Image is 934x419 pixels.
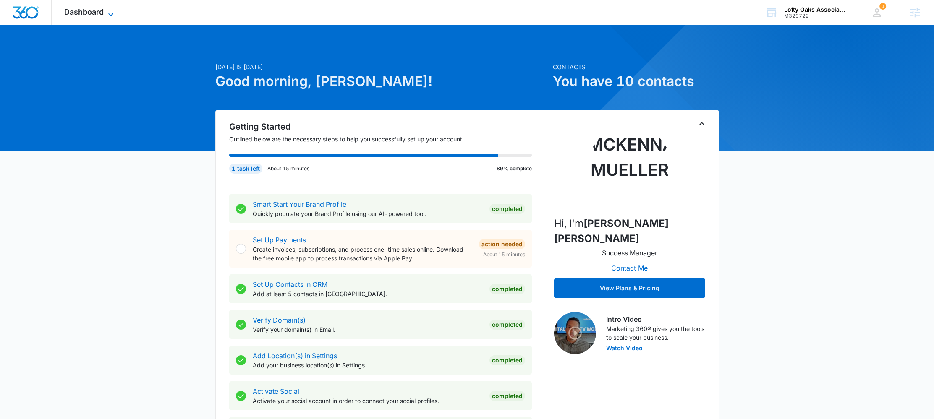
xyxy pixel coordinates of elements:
button: Toggle Collapse [697,119,707,129]
h1: You have 10 contacts [553,71,719,91]
div: Completed [489,204,525,214]
div: Completed [489,284,525,294]
h2: Getting Started [229,120,542,133]
p: About 15 minutes [267,165,309,172]
a: Set Up Contacts in CRM [253,280,327,289]
div: Domain: [DOMAIN_NAME] [22,22,92,29]
button: Watch Video [606,345,643,351]
p: Success Manager [602,248,657,258]
div: account name [784,6,845,13]
a: Verify Domain(s) [253,316,306,324]
p: Outlined below are the necessary steps to help you successfully set up your account. [229,135,542,143]
div: Action Needed [479,239,525,249]
button: View Plans & Pricing [554,278,705,298]
div: Keywords by Traffic [93,49,141,55]
p: Add your business location(s) in Settings. [253,361,483,370]
strong: [PERSON_NAME] [PERSON_NAME] [554,217,669,245]
div: notifications count [879,3,886,10]
div: Completed [489,355,525,365]
img: McKenna Mueller [588,125,672,209]
div: account id [784,13,845,19]
a: Set Up Payments [253,236,306,244]
img: logo_orange.svg [13,13,20,20]
p: Marketing 360® gives you the tools to scale your business. [606,324,705,342]
p: [DATE] is [DATE] [215,62,548,71]
p: Activate your social account in order to connect your social profiles. [253,396,483,405]
p: Add at least 5 contacts in [GEOGRAPHIC_DATA]. [253,289,483,298]
span: 1 [879,3,886,10]
img: tab_keywords_by_traffic_grey.svg [84,49,90,55]
span: Dashboard [64,8,104,16]
p: Hi, I'm [554,216,705,246]
h1: Good morning, [PERSON_NAME]! [215,71,548,91]
img: tab_domain_overview_orange.svg [23,49,29,55]
a: Activate Social [253,387,299,396]
div: Domain Overview [32,49,75,55]
h3: Intro Video [606,314,705,324]
div: Completed [489,391,525,401]
p: Quickly populate your Brand Profile using our AI-powered tool. [253,209,483,218]
img: website_grey.svg [13,22,20,29]
div: v 4.0.25 [24,13,41,20]
a: Smart Start Your Brand Profile [253,200,346,208]
div: 1 task left [229,164,262,174]
p: Create invoices, subscriptions, and process one-time sales online. Download the free mobile app t... [253,245,472,263]
p: 89% complete [497,165,532,172]
p: Contacts [553,62,719,71]
a: Add Location(s) in Settings [253,351,337,360]
span: About 15 minutes [483,251,525,258]
img: Intro Video [554,312,596,354]
p: Verify your domain(s) in Email. [253,325,483,334]
button: Contact Me [603,258,656,278]
div: Completed [489,320,525,330]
